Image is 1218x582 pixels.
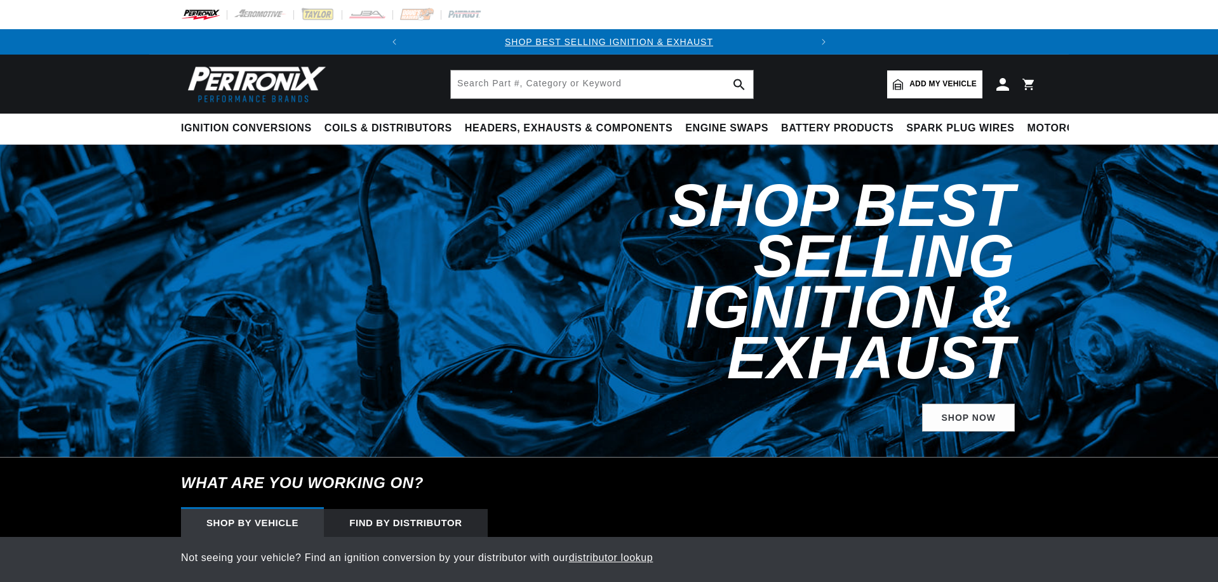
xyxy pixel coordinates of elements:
[181,550,1037,566] p: Not seeing your vehicle? Find an ignition conversion by your distributor with our
[725,70,753,98] button: search button
[318,114,458,143] summary: Coils & Distributors
[325,122,452,135] span: Coils & Distributors
[324,509,488,537] div: Find by Distributor
[909,78,977,90] span: Add my vehicle
[451,70,753,98] input: Search Part #, Category or Keyword
[181,509,324,537] div: Shop by vehicle
[569,552,653,563] a: distributor lookup
[900,114,1021,143] summary: Spark Plug Wires
[407,35,811,49] div: 1 of 2
[1027,122,1103,135] span: Motorcycle
[149,29,1069,55] slideshow-component: Translation missing: en.sections.announcements.announcement_bar
[887,70,982,98] a: Add my vehicle
[458,114,679,143] summary: Headers, Exhausts & Components
[149,458,1069,508] h6: What are you working on?
[781,122,893,135] span: Battery Products
[465,122,673,135] span: Headers, Exhausts & Components
[922,404,1015,432] a: SHOP NOW
[811,29,836,55] button: Translation missing: en.sections.announcements.next_announcement
[906,122,1014,135] span: Spark Plug Wires
[181,114,318,143] summary: Ignition Conversions
[679,114,775,143] summary: Engine Swaps
[407,35,811,49] div: Announcement
[382,29,407,55] button: Translation missing: en.sections.announcements.previous_announcement
[181,122,312,135] span: Ignition Conversions
[1021,114,1109,143] summary: Motorcycle
[775,114,900,143] summary: Battery Products
[685,122,768,135] span: Engine Swaps
[472,180,1015,383] h2: Shop Best Selling Ignition & Exhaust
[505,37,713,47] a: SHOP BEST SELLING IGNITION & EXHAUST
[181,62,327,106] img: Pertronix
